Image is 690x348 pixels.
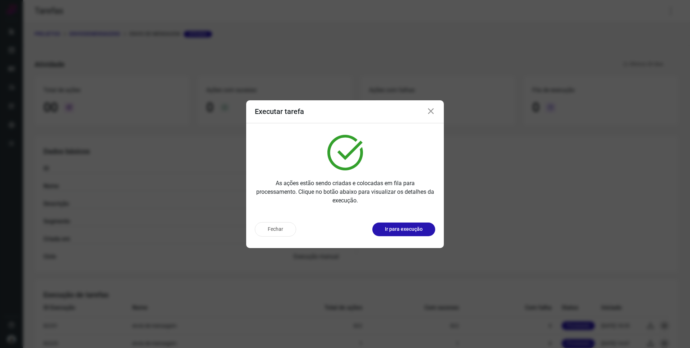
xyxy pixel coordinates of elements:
button: Ir para execução [372,223,435,236]
img: verified.svg [327,135,363,170]
p: As ações estão sendo criadas e colocadas em fila para processamento. Clique no botão abaixo para ... [255,179,435,205]
button: Fechar [255,222,296,237]
h3: Executar tarefa [255,107,304,116]
p: Ir para execução [385,225,423,233]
